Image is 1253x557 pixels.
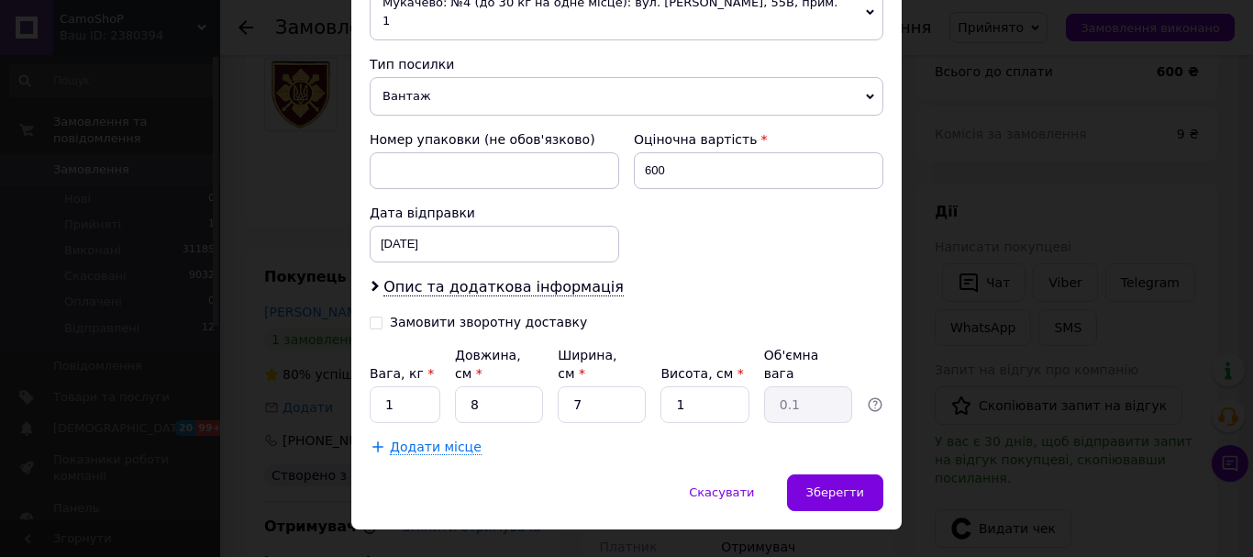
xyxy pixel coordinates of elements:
label: Довжина, см [455,348,521,381]
label: Ширина, см [558,348,616,381]
div: Дата відправки [370,204,619,222]
div: Об'ємна вага [764,346,852,383]
label: Вага, кг [370,366,434,381]
span: Опис та додаткова інформація [383,278,624,296]
span: Вантаж [370,77,883,116]
label: Висота, см [660,366,743,381]
div: Оціночна вартість [634,130,883,149]
div: Замовити зворотну доставку [390,315,587,330]
span: Зберегти [806,485,864,499]
span: Тип посилки [370,57,454,72]
span: Додати місце [390,440,482,455]
span: Скасувати [689,485,754,499]
div: Номер упаковки (не обов'язково) [370,130,619,149]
